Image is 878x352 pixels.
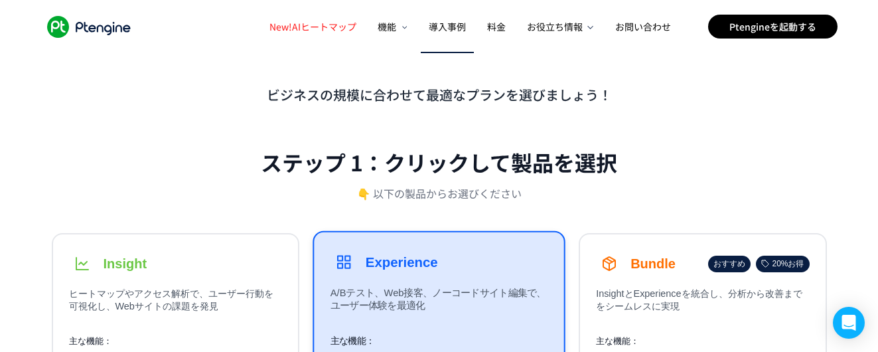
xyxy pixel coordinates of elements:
[596,288,809,319] p: InsightとExperienceを統合し、分析から改善までをシームレスに実現
[756,256,809,272] div: 20%お得
[708,256,751,272] div: おすすめ
[708,15,838,39] a: Ptengineを起動する
[261,147,617,177] h2: ステップ 1：クリックして製品を選択
[596,335,809,347] p: 主な機能：
[357,182,522,198] p: 👇 以下の製品からお選びください
[527,20,584,33] span: お役立ち情報
[330,335,548,347] p: 主な機能：
[69,288,282,319] p: ヒートマップやアクセス解析で、ユーザー行動を可視化し、Webサイトの課題を発見
[429,20,466,33] span: 導入事例
[615,20,671,33] span: お問い合わせ
[104,256,147,272] h3: Insight
[69,335,282,347] p: 主な機能：
[269,20,356,33] span: AIヒートマップ
[833,307,865,339] div: Open Intercom Messenger
[378,20,399,33] span: 機能
[330,286,548,319] p: A/Bテスト、Web接客、ノーコードサイト編集で、ユーザー体験を最適化
[269,20,292,33] span: New!
[52,85,827,104] p: ビジネスの規模に合わせて最適なプランを選びましょう！
[487,20,506,33] span: 料金
[630,256,676,272] h3: Bundle
[366,254,438,270] h3: Experience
